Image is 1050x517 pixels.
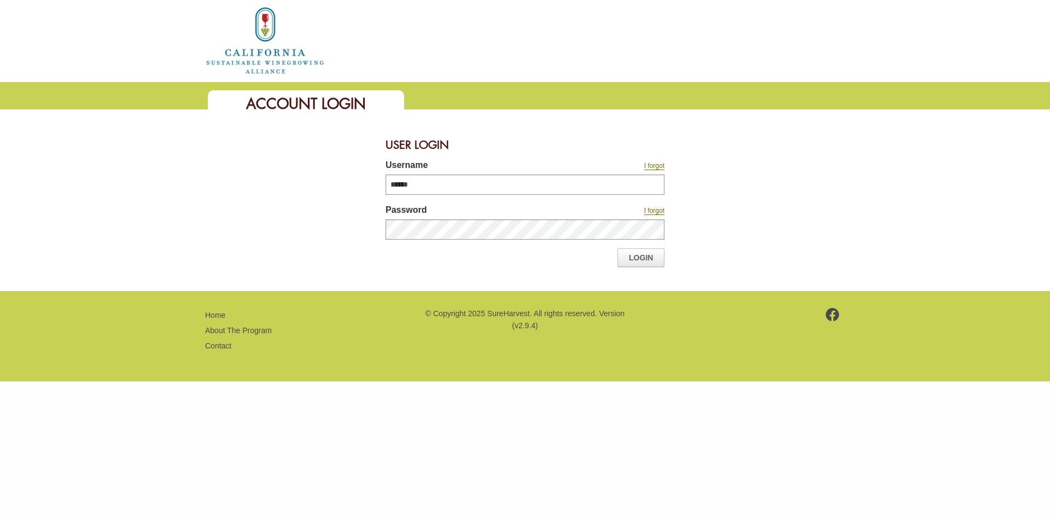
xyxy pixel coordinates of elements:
[205,5,325,75] img: logo_cswa2x.png
[644,207,664,215] a: I forgot
[386,159,566,175] label: Username
[424,307,626,332] p: © Copyright 2025 SureHarvest. All rights reserved. Version (v2.9.4)
[205,326,272,335] a: About The Program
[644,162,664,170] a: I forgot
[205,311,225,320] a: Home
[617,248,664,267] a: Login
[246,94,366,113] span: Account Login
[826,308,839,321] img: footer-facebook.png
[205,341,231,350] a: Contact
[386,204,566,219] label: Password
[386,131,664,159] div: User Login
[205,35,325,44] a: Home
